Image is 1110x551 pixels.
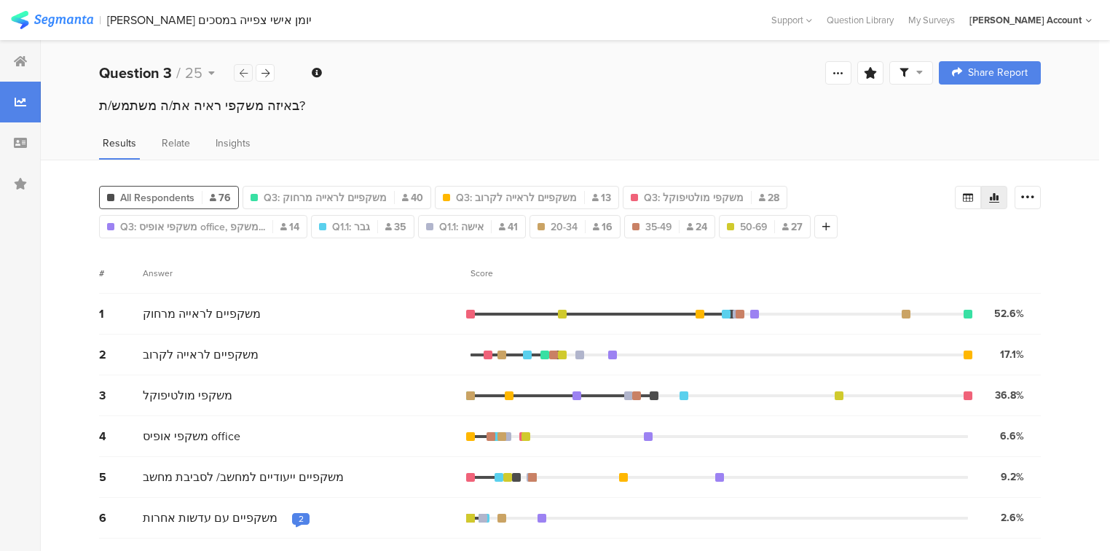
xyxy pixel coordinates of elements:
[99,267,143,280] div: #
[11,11,93,29] img: segmanta logo
[143,469,344,485] span: משקפיים ייעודיים למחשב/ לסביבת מחשב
[1001,469,1024,485] div: 9.2%
[216,136,251,151] span: Insights
[99,305,143,322] div: 1
[402,190,423,206] span: 40
[645,219,672,235] span: 35-49
[644,190,744,206] span: Q3: משקפי מולטיפוקל
[740,219,767,235] span: 50-69
[759,190,779,206] span: 28
[771,9,812,31] div: Support
[299,513,304,525] div: 2
[210,190,231,206] span: 76
[143,428,240,445] span: משקפי אופיס office
[143,346,259,363] span: משקפיים לראייה לקרוב
[107,13,312,27] div: [PERSON_NAME] יומן אישי צפייה במסכים
[99,509,143,526] div: 6
[901,13,962,27] a: My Surveys
[499,219,518,235] span: 41
[1001,510,1024,525] div: 2.6%
[456,190,577,206] span: Q3: משקפיים לראייה לקרוב
[99,428,143,445] div: 4
[162,136,190,151] span: Relate
[99,12,101,28] div: |
[1000,429,1024,444] div: 6.6%
[332,219,370,235] span: Q1.1: גבר
[995,388,1024,403] div: 36.8%
[782,219,803,235] span: 27
[385,219,406,235] span: 35
[264,190,387,206] span: Q3: משקפיים לראייה מרחוק
[143,509,277,526] span: משקפיים עם עדשות אחרות
[143,305,261,322] span: משקפיים לראייה מרחוק
[687,219,707,235] span: 24
[143,387,232,404] span: משקפי מולטיפוקל
[994,306,1024,321] div: 52.6%
[99,346,143,363] div: 2
[103,136,136,151] span: Results
[99,96,1041,115] div: באיזה משקפי ראיה את/ה משתמש/ת?
[439,219,484,235] span: Q1.1: אישה
[969,13,1082,27] div: [PERSON_NAME] Account
[819,13,901,27] a: Question Library
[120,190,194,206] span: All Respondents
[280,219,299,235] span: 14
[968,68,1028,78] span: Share Report
[143,267,173,280] div: Answer
[592,190,611,206] span: 13
[99,62,172,84] b: Question 3
[120,219,265,235] span: Q3: משקפי אופיס office, משקפ...
[551,219,578,235] span: 20-34
[176,62,181,84] span: /
[185,62,202,84] span: 25
[99,387,143,404] div: 3
[471,267,501,280] div: Score
[99,469,143,485] div: 5
[1000,347,1024,362] div: 17.1%
[593,219,613,235] span: 16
